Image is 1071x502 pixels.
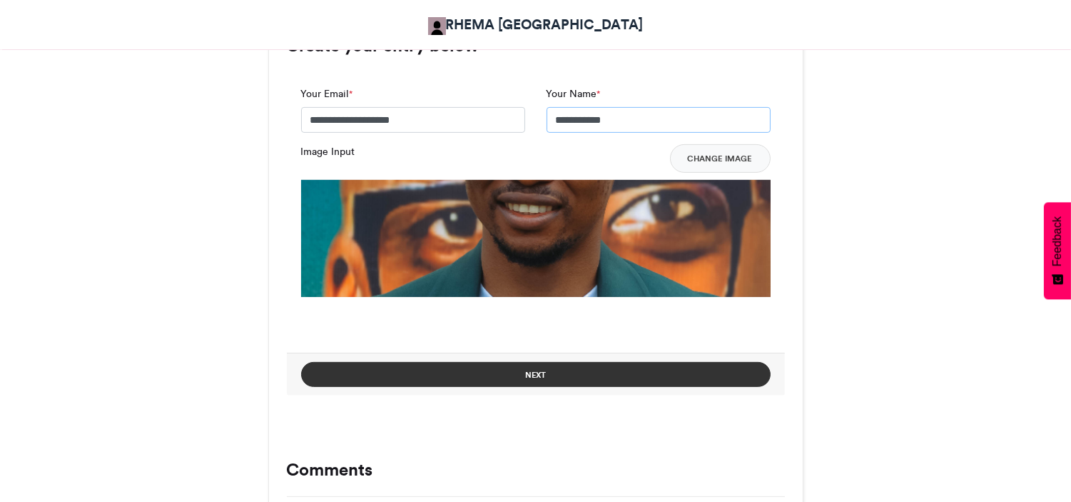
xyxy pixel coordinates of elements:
label: Your Name [547,86,601,101]
h3: Create your entry below [287,37,785,54]
h3: Comments [287,461,785,478]
span: Feedback [1051,216,1064,266]
a: RHEMA [GEOGRAPHIC_DATA] [428,14,644,35]
label: Image Input [301,144,355,159]
button: Change Image [670,144,771,173]
img: RHEMA NIGERIA [428,17,446,35]
label: Your Email [301,86,353,101]
button: Next [301,362,771,387]
button: Feedback - Show survey [1044,202,1071,299]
